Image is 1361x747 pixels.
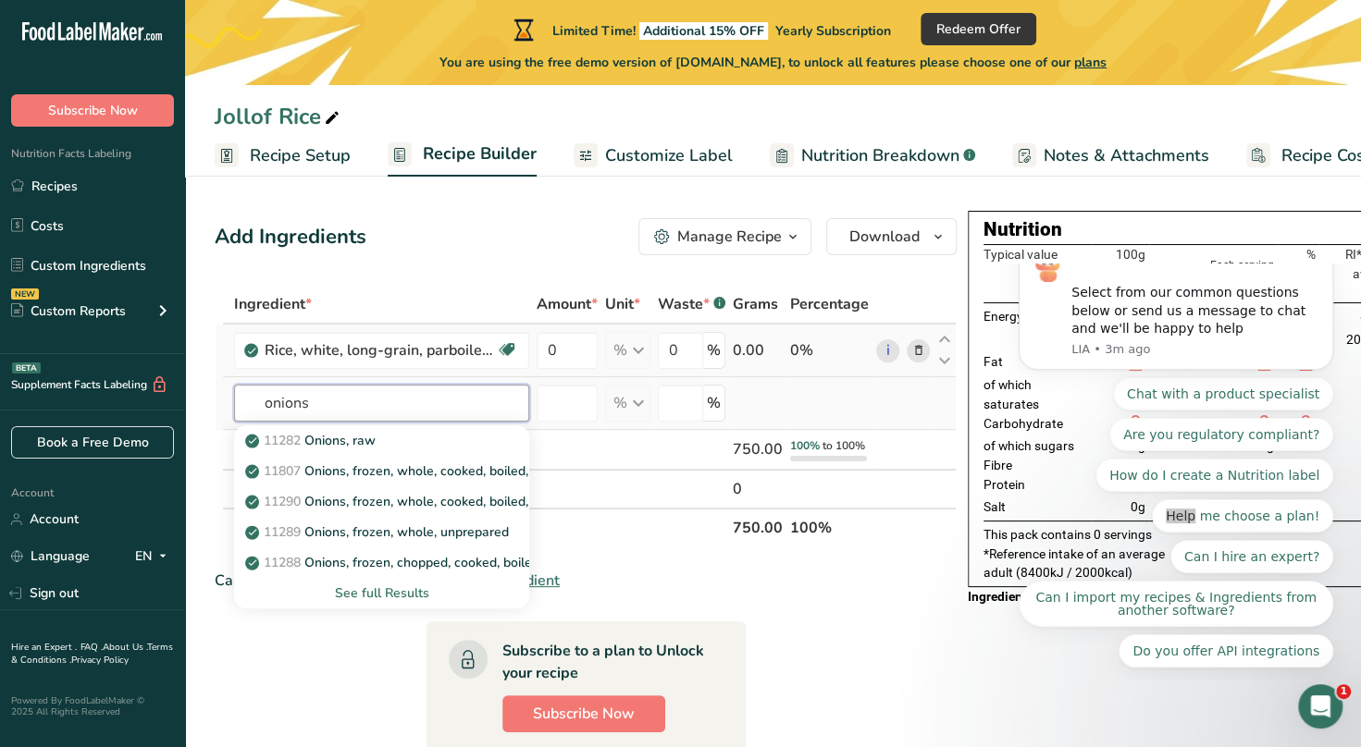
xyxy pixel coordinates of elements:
[790,293,869,315] span: Percentage
[1092,245,1149,303] th: 100g contains
[11,641,173,667] a: Terms & Conditions .
[984,436,1092,456] td: of which sugars
[439,53,1107,72] span: You are using the free demo version of [DOMAIN_NAME], to unlock all features please choose one of...
[1074,54,1107,71] span: plans
[11,94,174,127] button: Subscribe Now
[264,523,301,541] span: 11289
[28,317,342,363] button: Quick reply: Can I import my recipes & Ingredients from another software?
[28,114,342,404] div: Quick reply options
[105,195,342,228] button: Quick reply: How do I create a Nutrition label
[234,293,312,315] span: Ingredient
[161,236,342,269] button: Quick reply: Help me choose a plan!
[984,475,1092,495] td: Protein
[968,589,1037,604] span: Ingredients:
[11,695,174,717] div: Powered By FoodLabelMaker © 2025 All Rights Reserved
[502,695,665,732] button: Subscribe Now
[103,641,147,654] a: About Us .
[1298,684,1342,729] iframe: Intercom live chat
[118,154,342,188] button: Quick reply: Are you regulatory compliant?
[264,432,301,449] span: 11282
[135,545,174,568] div: EN
[677,226,782,248] div: Manage Recipe
[991,263,1361,679] iframe: Intercom notifications message
[510,18,891,41] div: Limited Time!
[1336,684,1351,699] span: 1
[264,462,301,480] span: 11807
[605,143,733,168] span: Customize Label
[1149,245,1278,303] th: Each serving (typically 2g) contains
[984,546,1165,581] span: *Reference intake of an average adult (8400kJ / 2000kcal)
[234,456,529,486] a: 11807Onions, frozen, whole, cooked, boiled, drained, with salt
[80,641,103,654] a: FAQ .
[786,508,872,546] th: 100%
[249,522,509,542] p: Onions, frozen, whole, unprepared
[80,78,328,94] p: Message from LIA, sent 3m ago
[122,114,342,147] button: Quick reply: Chat with a product specialist
[234,486,529,517] a: 11290Onions, frozen, whole, cooked, boiled, drained, without salt
[234,385,529,422] input: Add Ingredient
[11,288,39,300] div: NEW
[264,493,301,510] span: 11290
[11,426,174,459] a: Book a Free Demo
[658,293,725,315] div: Waste
[984,352,1092,375] td: Fat
[984,245,1092,303] th: Typical value
[249,583,514,603] div: See full Results
[12,362,41,373] div: BETA
[823,438,865,453] span: to 100%
[234,517,529,547] a: 11289Onions, frozen, whole, unprepared
[574,135,733,177] a: Customize Label
[984,375,1092,413] td: of which saturates
[533,703,635,725] span: Subscribe Now
[11,641,77,654] a: Hire an Expert .
[770,135,975,177] a: Nutrition Breakdown
[250,143,351,168] span: Recipe Setup
[234,425,529,456] a: 11282Onions, raw
[249,431,376,450] p: Onions, raw
[234,578,529,608] div: See full Results
[936,19,1021,39] span: Redeem Offer
[733,339,783,361] div: 0.00
[48,101,138,120] span: Subscribe Now
[984,494,1092,520] td: Salt
[249,461,635,481] p: Onions, frozen, whole, cooked, boiled, drained, with salt
[71,654,129,667] a: Privacy Policy
[423,141,537,166] span: Recipe Builder
[215,222,366,252] div: Add Ingredients
[876,339,899,362] a: i
[179,276,342,310] button: Quick reply: Can I hire an expert?
[11,301,126,321] div: Custom Reports
[215,569,957,592] div: Can't find your ingredient?
[605,293,640,315] span: Unit
[1299,247,1316,281] span: % RI*
[984,456,1092,475] td: Fibre
[790,438,820,453] span: 100%
[733,293,778,315] span: Grams
[849,226,920,248] span: Download
[128,371,342,404] button: Quick reply: Do you offer API integrations
[234,547,529,578] a: 11288Onions, frozen, chopped, cooked, boiled, drained, without salt
[733,478,783,500] div: 0
[215,100,343,133] div: Jollof Rice
[388,133,537,178] a: Recipe Builder
[230,508,729,546] th: Net Totals
[11,540,90,572] a: Language
[801,143,959,168] span: Nutrition Breakdown
[215,135,351,177] a: Recipe Setup
[502,640,709,684] div: Subscribe to a plan to Unlock your recipe
[826,218,957,255] button: Download
[639,22,768,40] span: Additional 15% OFF
[265,339,496,361] div: Rice, white, long-grain, parboiled, enriched, dry
[790,339,869,361] div: 0%
[984,303,1092,330] td: Energy
[249,492,654,511] p: Onions, frozen, whole, cooked, boiled, drained, without salt
[537,293,598,315] span: Amount
[1044,143,1209,168] span: Notes & Attachments
[921,13,1036,45] button: Redeem Offer
[733,438,783,460] div: 750.00
[264,554,301,571] span: 11288
[984,414,1092,437] td: Carbohydrate
[729,508,786,546] th: 750.00
[775,22,891,40] span: Yearly Subscription
[1012,135,1209,177] a: Notes & Attachments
